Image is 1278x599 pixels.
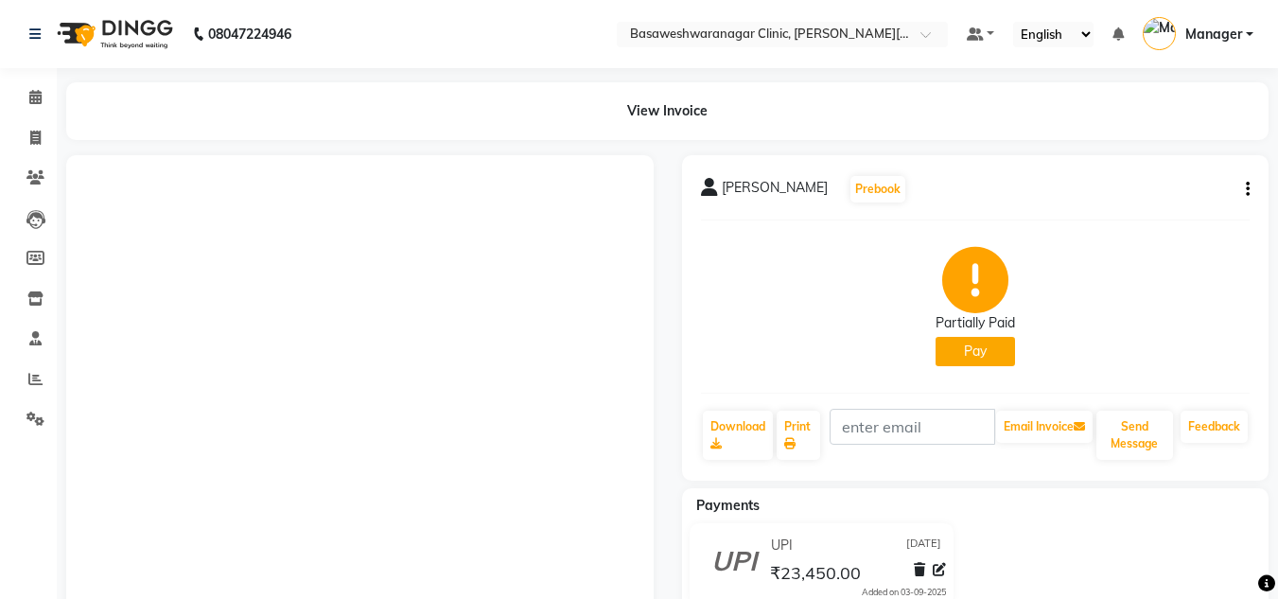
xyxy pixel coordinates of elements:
[722,178,828,204] span: [PERSON_NAME]
[1181,411,1248,443] a: Feedback
[862,586,946,599] div: Added on 03-09-2025
[771,536,793,555] span: UPI
[830,409,995,445] input: enter email
[1096,411,1173,460] button: Send Message
[936,313,1015,333] div: Partially Paid
[1185,25,1242,44] span: Manager
[936,337,1015,366] button: Pay
[770,562,861,589] span: ₹23,450.00
[208,8,291,61] b: 08047224946
[66,82,1269,140] div: View Invoice
[996,411,1093,443] button: Email Invoice
[906,536,941,555] span: [DATE]
[777,411,820,460] a: Print
[1143,17,1176,50] img: Manager
[850,176,905,203] button: Prebook
[696,497,760,514] span: Payments
[703,411,773,460] a: Download
[48,8,178,61] img: logo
